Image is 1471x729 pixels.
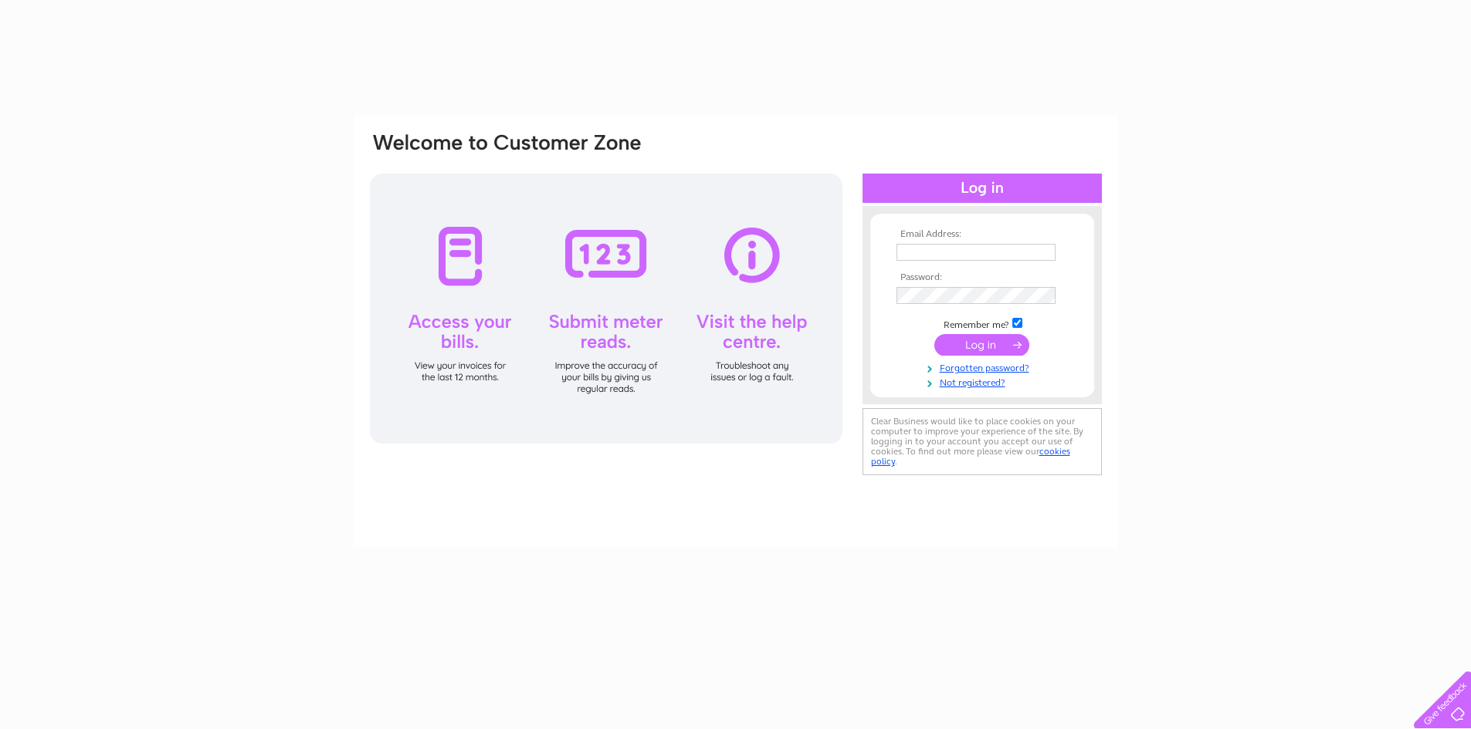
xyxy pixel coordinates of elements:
[893,229,1072,240] th: Email Address:
[896,374,1072,389] a: Not registered?
[871,446,1070,467] a: cookies policy
[893,316,1072,331] td: Remember me?
[893,272,1072,283] th: Password:
[896,359,1072,374] a: Forgotten password?
[863,408,1102,475] div: Clear Business would like to place cookies on your computer to improve your experience of the sit...
[934,334,1029,356] input: Submit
